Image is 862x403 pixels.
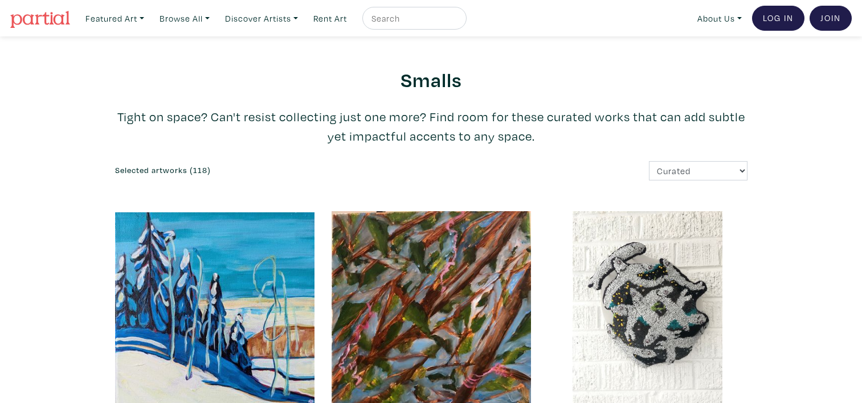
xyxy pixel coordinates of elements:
p: Tight on space? Can't resist collecting just one more? Find room for these curated works that can... [115,107,747,146]
a: About Us [692,7,747,30]
input: Search [370,11,456,26]
a: Log In [752,6,804,31]
h6: Selected artworks (118) [115,166,423,175]
a: Featured Art [80,7,149,30]
h2: Smalls [115,67,747,92]
a: Rent Art [308,7,352,30]
a: Browse All [154,7,215,30]
a: Discover Artists [220,7,303,30]
a: Join [810,6,852,31]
